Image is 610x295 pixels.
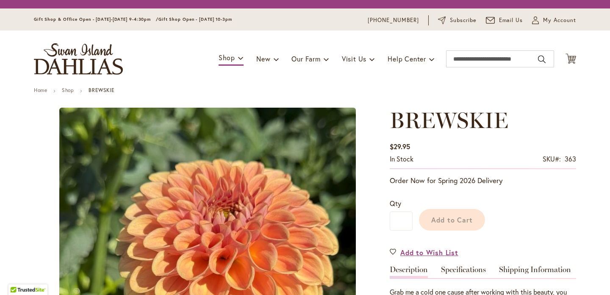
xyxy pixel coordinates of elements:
[543,16,576,25] span: My Account
[388,54,426,63] span: Help Center
[390,266,428,278] a: Description
[342,54,366,63] span: Visit Us
[532,16,576,25] button: My Account
[89,87,114,93] strong: BREWSKIE
[34,43,123,75] a: store logo
[486,16,523,25] a: Email Us
[390,142,410,151] span: $29.95
[34,87,47,93] a: Home
[390,107,508,134] span: BREWSKIE
[400,248,458,257] span: Add to Wish List
[438,16,477,25] a: Subscribe
[368,16,419,25] a: [PHONE_NUMBER]
[390,175,576,186] p: Order Now for Spring 2026 Delivery
[390,154,413,163] span: In stock
[450,16,477,25] span: Subscribe
[390,154,413,164] div: Availability
[390,248,458,257] a: Add to Wish List
[34,17,158,22] span: Gift Shop & Office Open - [DATE]-[DATE] 9-4:30pm /
[62,87,74,93] a: Shop
[441,266,486,278] a: Specifications
[499,266,571,278] a: Shipping Information
[158,17,232,22] span: Gift Shop Open - [DATE] 10-3pm
[291,54,320,63] span: Our Farm
[256,54,270,63] span: New
[390,199,401,208] span: Qty
[543,154,561,163] strong: SKU
[219,53,235,62] span: Shop
[565,154,576,164] div: 363
[499,16,523,25] span: Email Us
